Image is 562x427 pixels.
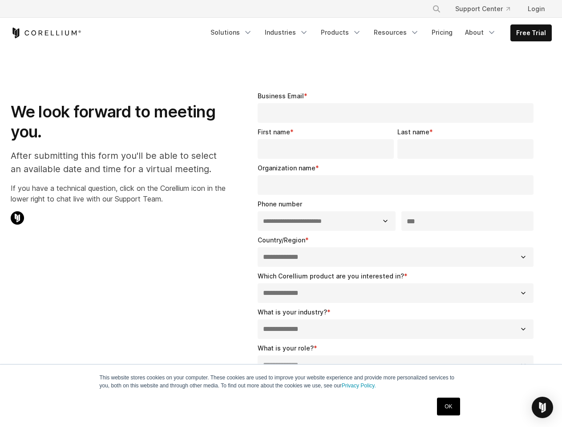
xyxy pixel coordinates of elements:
[100,374,463,390] p: This website stores cookies on your computer. These cookies are used to improve your website expe...
[258,164,315,172] span: Organization name
[11,149,226,176] p: After submitting this form you'll be able to select an available date and time for a virtual meet...
[11,28,81,38] a: Corellium Home
[315,24,367,40] a: Products
[511,25,551,41] a: Free Trial
[11,183,226,204] p: If you have a technical question, click on the Corellium icon in the lower right to chat live wit...
[258,92,304,100] span: Business Email
[397,128,429,136] span: Last name
[521,1,552,17] a: Login
[205,24,552,41] div: Navigation Menu
[368,24,425,40] a: Resources
[205,24,258,40] a: Solutions
[258,308,327,316] span: What is your industry?
[437,398,460,415] a: OK
[258,344,314,352] span: What is your role?
[11,211,24,225] img: Corellium Chat Icon
[429,1,445,17] button: Search
[258,128,290,136] span: First name
[460,24,501,40] a: About
[448,1,517,17] a: Support Center
[258,200,302,208] span: Phone number
[259,24,314,40] a: Industries
[258,236,305,244] span: Country/Region
[342,383,376,389] a: Privacy Policy.
[11,102,226,142] h1: We look forward to meeting you.
[426,24,458,40] a: Pricing
[421,1,552,17] div: Navigation Menu
[532,397,553,418] div: Open Intercom Messenger
[258,272,404,280] span: Which Corellium product are you interested in?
